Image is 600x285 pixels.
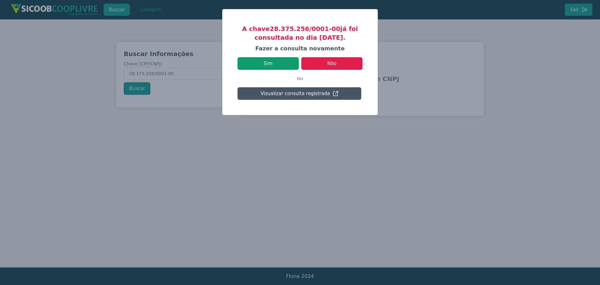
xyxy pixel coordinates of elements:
[237,87,361,100] button: Vizualizar consulta registrada
[301,57,362,70] button: Não
[237,57,299,70] button: Sim
[237,24,362,42] h3: A chave 28.375.256/0001-00 já foi consultada no dia [DATE].
[237,44,362,52] h4: Fazer a consulta novamente
[237,70,362,87] p: ou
